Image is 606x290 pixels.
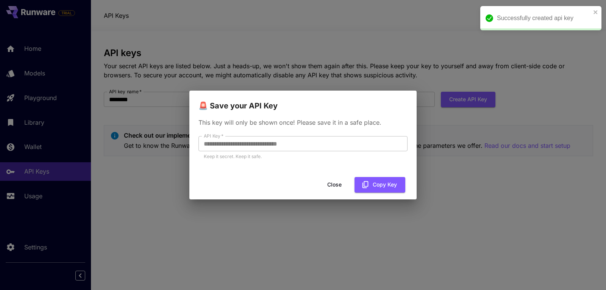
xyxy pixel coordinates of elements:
p: Keep it secret. Keep it safe. [204,153,402,160]
button: Close [317,177,351,193]
label: API Key [204,133,223,139]
h2: 🚨 Save your API Key [189,91,417,112]
p: This key will only be shown once! Please save it in a safe place. [198,118,408,127]
button: close [593,9,598,15]
div: Successfully created api key [497,14,591,23]
button: Copy Key [355,177,405,193]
